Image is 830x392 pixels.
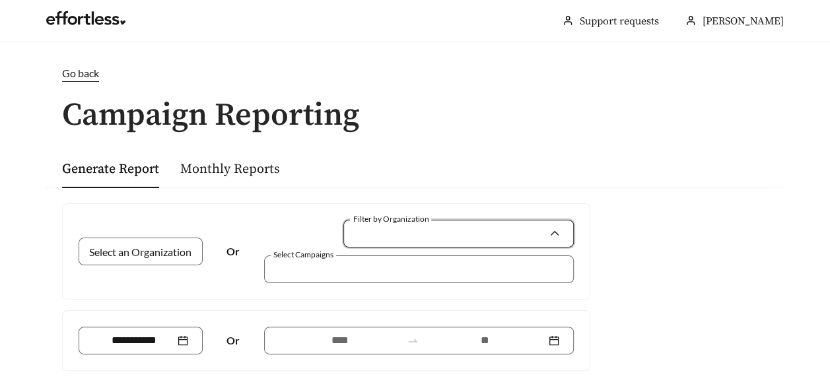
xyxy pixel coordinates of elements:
strong: Or [226,245,240,257]
a: Monthly Reports [180,161,280,178]
a: Generate Report [62,161,159,178]
h1: Campaign Reporting [46,98,784,133]
strong: Or [226,334,240,346]
a: Go back [46,65,784,82]
a: Support requests [580,15,659,28]
span: Go back [62,67,99,79]
span: to [407,335,419,346]
span: [PERSON_NAME] [703,15,784,28]
span: swap-right [407,335,419,346]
